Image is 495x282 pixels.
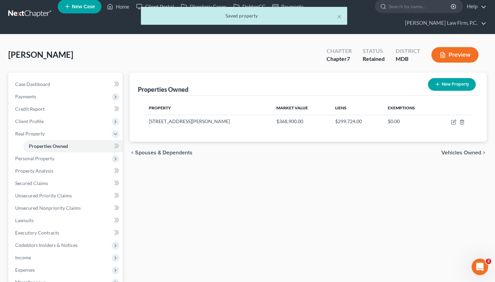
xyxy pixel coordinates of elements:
td: $299,724.00 [330,115,382,128]
span: Secured Claims [15,180,48,186]
div: Status [363,47,385,55]
span: Codebtors Insiders & Notices [15,242,78,248]
span: Vehicles Owned [441,150,481,155]
span: Case Dashboard [15,81,50,87]
span: Credit Report [15,106,45,112]
div: Saved property [146,12,342,19]
div: MDB [396,55,420,63]
a: Property Analysis [10,165,123,177]
a: Payments [269,0,307,13]
th: Liens [330,101,382,115]
a: Case Dashboard [10,78,123,90]
button: chevron_left Spouses & Dependents [130,150,192,155]
span: Lawsuits [15,217,34,223]
span: Client Profile [15,118,44,124]
div: Chapter [327,47,352,55]
div: Chapter [327,55,352,63]
span: Unsecured Priority Claims [15,193,72,198]
a: Properties Owned [23,140,123,152]
a: Directory Cases [177,0,230,13]
button: × [337,12,342,21]
span: 7 [347,55,350,62]
div: District [396,47,420,55]
a: Executory Contracts [10,227,123,239]
th: Property [143,101,271,115]
th: Market Value [271,101,330,115]
span: [PERSON_NAME] [8,50,73,59]
a: Home [103,0,133,13]
span: Executory Contracts [15,230,59,236]
i: chevron_left [130,150,135,155]
span: Property Analysis [15,168,53,174]
span: Expenses [15,267,35,273]
td: $368,900.00 [271,115,330,128]
iframe: Intercom live chat [472,259,488,275]
span: Unsecured Nonpriority Claims [15,205,81,211]
span: Income [15,254,31,260]
span: New Case [72,4,95,9]
button: Vehicles Owned chevron_right [441,150,487,155]
span: Spouses & Dependents [135,150,192,155]
td: [STREET_ADDRESS][PERSON_NAME] [143,115,271,128]
span: 2 [486,259,491,264]
a: Unsecured Nonpriority Claims [10,202,123,214]
a: Unsecured Priority Claims [10,189,123,202]
i: chevron_right [481,150,487,155]
span: Real Property [15,131,45,137]
span: Properties Owned [29,143,68,149]
button: New Property [428,78,476,91]
a: Client Portal [133,0,177,13]
a: Lawsuits [10,214,123,227]
div: Retained [363,55,385,63]
span: Payments [15,94,36,99]
a: DebtorCC [230,0,269,13]
a: Help [463,0,486,13]
a: Credit Report [10,103,123,115]
div: Properties Owned [138,85,188,94]
th: Exemptions [382,101,435,115]
span: Personal Property [15,155,54,161]
a: Secured Claims [10,177,123,189]
td: $0.00 [382,115,435,128]
button: Preview [431,47,478,63]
